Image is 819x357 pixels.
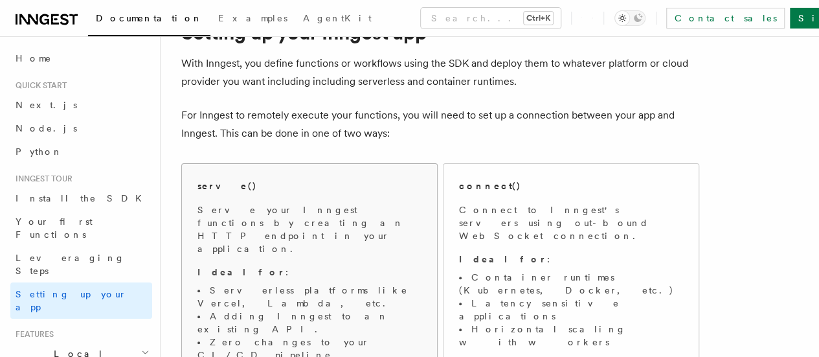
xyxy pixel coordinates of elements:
span: AgentKit [303,13,372,23]
p: : [197,266,421,279]
a: Next.js [10,93,152,117]
li: Serverless platforms like Vercel, Lambda, etc. [197,284,421,310]
p: Connect to Inngest's servers using out-bound WebSocket connection. [459,203,683,242]
span: Features [10,329,54,340]
span: Leveraging Steps [16,253,125,276]
span: Python [16,146,63,157]
li: Adding Inngest to an existing API. [197,310,421,336]
p: For Inngest to remotely execute your functions, you will need to set up a connection between your... [181,106,699,143]
a: Contact sales [666,8,785,29]
li: Horizontal scaling with workers [459,323,683,349]
h2: serve() [197,179,257,192]
span: Inngest tour [10,174,73,184]
span: Home [16,52,52,65]
span: Examples [218,13,287,23]
strong: Ideal for [197,267,286,277]
a: Examples [210,4,295,35]
a: Your first Functions [10,210,152,246]
span: Setting up your app [16,289,127,312]
span: Node.js [16,123,77,133]
kbd: Ctrl+K [524,12,553,25]
p: : [459,253,683,266]
button: Search...Ctrl+K [421,8,561,29]
span: Install the SDK [16,193,150,203]
p: Serve your Inngest functions by creating an HTTP endpoint in your application. [197,203,421,255]
span: Documentation [96,13,203,23]
span: Quick start [10,80,67,91]
a: AgentKit [295,4,379,35]
a: Node.js [10,117,152,140]
span: Next.js [16,100,77,110]
a: Python [10,140,152,163]
li: Container runtimes (Kubernetes, Docker, etc.) [459,271,683,297]
span: Your first Functions [16,216,93,240]
li: Latency sensitive applications [459,297,683,323]
strong: Ideal for [459,254,547,264]
a: Home [10,47,152,70]
h2: connect() [459,179,521,192]
a: Setting up your app [10,282,152,319]
button: Toggle dark mode [614,10,645,26]
a: Leveraging Steps [10,246,152,282]
p: With Inngest, you define functions or workflows using the SDK and deploy them to whatever platfor... [181,54,699,91]
a: Documentation [88,4,210,36]
a: Install the SDK [10,187,152,210]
